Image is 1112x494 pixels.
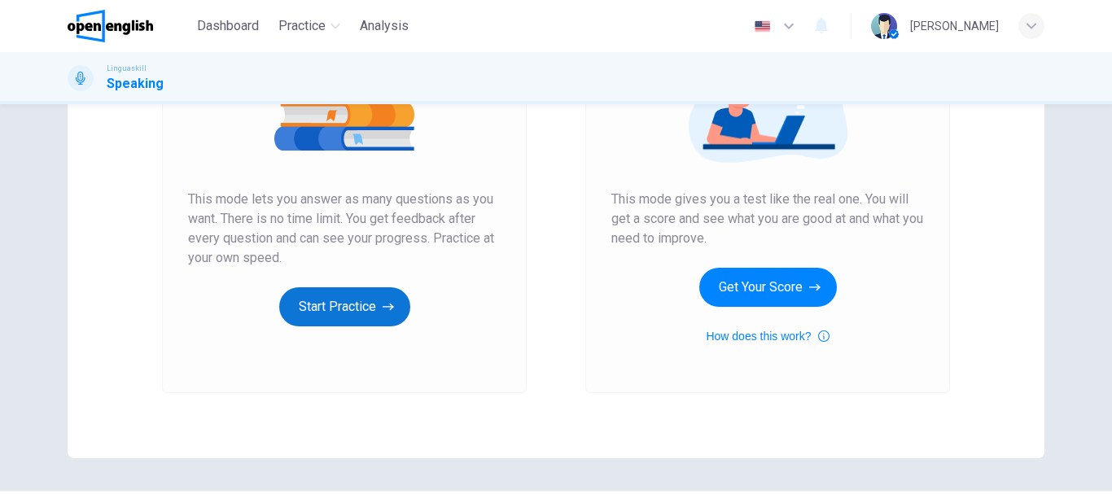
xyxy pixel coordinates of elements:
span: This mode lets you answer as many questions as you want. There is no time limit. You get feedback... [188,190,501,268]
span: Analysis [360,16,409,36]
span: Linguaskill [107,63,147,74]
button: Analysis [353,11,415,41]
div: [PERSON_NAME] [910,16,999,36]
h1: Speaking [107,74,164,94]
button: Get Your Score [699,268,837,307]
span: This mode gives you a test like the real one. You will get a score and see what you are good at a... [611,190,924,248]
img: Profile picture [871,13,897,39]
button: Dashboard [190,11,265,41]
img: OpenEnglish logo [68,10,153,42]
button: How does this work? [706,326,829,346]
a: OpenEnglish logo [68,10,190,42]
span: Dashboard [197,16,259,36]
button: Practice [272,11,347,41]
img: en [752,20,773,33]
span: Practice [278,16,326,36]
button: Start Practice [279,287,410,326]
